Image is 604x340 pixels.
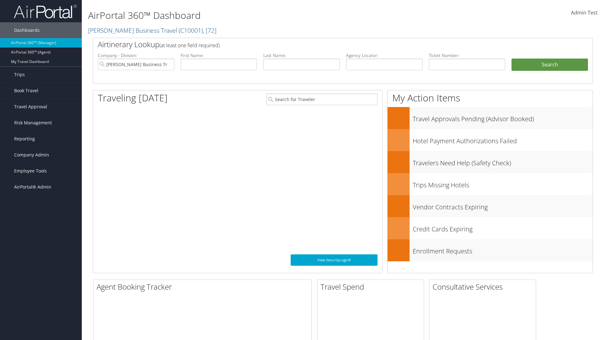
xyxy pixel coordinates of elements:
img: airportal-logo.png [14,4,77,19]
h3: Vendor Contracts Expiring [413,200,593,212]
label: Agency Locator: [346,52,422,59]
h3: Credit Cards Expiring [413,222,593,234]
h2: Airtinerary Lookup [98,39,546,50]
span: Book Travel [14,83,38,99]
a: Credit Cards Expiring [388,217,593,239]
span: Trips [14,67,25,82]
a: [PERSON_NAME] Business Travel [88,26,216,35]
button: Search [512,59,588,71]
span: AirPortal® Admin [14,179,51,195]
a: View SecurityLogic® [291,254,377,266]
span: Reporting [14,131,35,147]
span: Travel Approval [14,99,47,115]
h1: My Action Items [388,91,593,105]
label: Ticket Number: [429,52,505,59]
h3: Travel Approvals Pending (Advisor Booked) [413,111,593,123]
span: (at least one field required) [159,42,220,49]
span: Admin Test [571,9,598,16]
span: Dashboards [14,22,40,38]
a: Vendor Contracts Expiring [388,195,593,217]
h2: Travel Spend [321,281,424,292]
a: Enrollment Requests [388,239,593,261]
h3: Trips Missing Hotels [413,178,593,190]
a: Trips Missing Hotels [388,173,593,195]
a: Admin Test [571,3,598,23]
a: Travelers Need Help (Safety Check) [388,151,593,173]
h3: Travelers Need Help (Safety Check) [413,156,593,167]
h1: AirPortal 360™ Dashboard [88,9,428,22]
h1: Traveling [DATE] [98,91,168,105]
span: Company Admin [14,147,49,163]
h3: Enrollment Requests [413,244,593,256]
input: Search for Traveler [266,93,377,105]
a: Hotel Payment Authorizations Failed [388,129,593,151]
span: Risk Management [14,115,52,131]
h3: Hotel Payment Authorizations Failed [413,133,593,145]
span: , [ 72 ] [203,26,216,35]
h2: Agent Booking Tracker [97,281,311,292]
span: ( C10001 ) [179,26,203,35]
label: Last Name: [263,52,340,59]
label: First Name: [181,52,257,59]
h2: Consultative Services [433,281,536,292]
span: Employee Tools [14,163,47,179]
a: Travel Approvals Pending (Advisor Booked) [388,107,593,129]
label: Company - Division: [98,52,174,59]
